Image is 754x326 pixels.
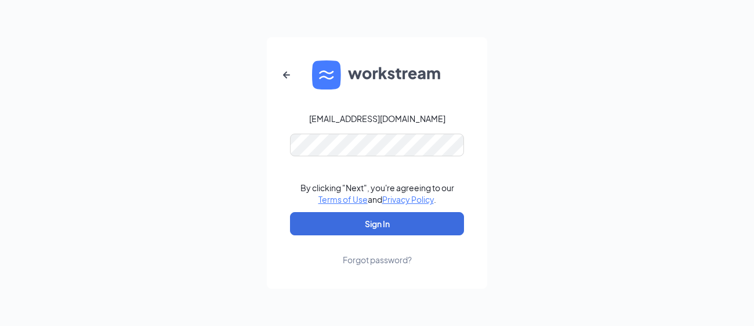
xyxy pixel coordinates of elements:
a: Terms of Use [318,194,368,205]
div: [EMAIL_ADDRESS][DOMAIN_NAME] [309,113,445,124]
a: Privacy Policy [382,194,434,205]
div: Forgot password? [343,254,412,266]
div: By clicking "Next", you're agreeing to our and . [300,182,454,205]
a: Forgot password? [343,235,412,266]
button: ArrowLeftNew [273,61,300,89]
button: Sign In [290,212,464,235]
img: WS logo and Workstream text [312,60,442,89]
svg: ArrowLeftNew [280,68,293,82]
